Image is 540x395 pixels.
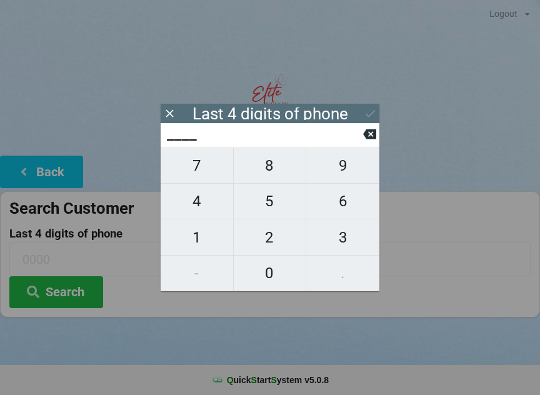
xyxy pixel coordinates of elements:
button: 1 [161,219,234,255]
span: 0 [234,260,306,286]
button: 3 [306,219,379,255]
span: 6 [306,188,379,214]
button: 4 [161,184,234,219]
span: 7 [161,152,233,179]
button: 9 [306,147,379,184]
span: 8 [234,152,306,179]
button: 0 [234,256,307,291]
span: 1 [161,224,233,251]
button: 5 [234,184,307,219]
div: Last 4 digits of phone [192,107,348,120]
button: 2 [234,219,307,255]
span: 4 [161,188,233,214]
span: 3 [306,224,379,251]
span: 9 [306,152,379,179]
span: 2 [234,224,306,251]
button: 7 [161,147,234,184]
button: 8 [234,147,307,184]
span: 5 [234,188,306,214]
button: 6 [306,184,379,219]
